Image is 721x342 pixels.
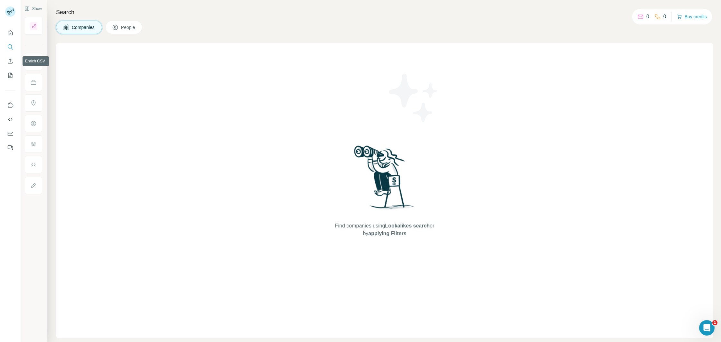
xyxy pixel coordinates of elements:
p: 0 [663,13,666,21]
span: Lookalikes search [385,223,430,228]
img: Surfe Illustration - Stars [385,69,443,127]
span: People [121,24,136,31]
button: Use Surfe on LinkedIn [5,99,15,111]
span: Find companies using or by [333,222,436,237]
span: 1 [712,320,717,325]
button: Feedback [5,142,15,153]
button: Dashboard [5,128,15,139]
button: Search [5,41,15,53]
span: applying Filters [368,231,406,236]
img: Surfe Illustration - Woman searching with binoculars [351,144,418,216]
button: Show [20,4,46,14]
button: Buy credits [677,12,707,21]
button: Quick start [5,27,15,39]
h4: Search [56,8,713,17]
iframe: Intercom live chat [699,320,715,336]
p: 0 [646,13,649,21]
button: My lists [5,69,15,81]
button: Enrich CSV [5,55,15,67]
button: Use Surfe API [5,114,15,125]
span: Companies [72,24,95,31]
